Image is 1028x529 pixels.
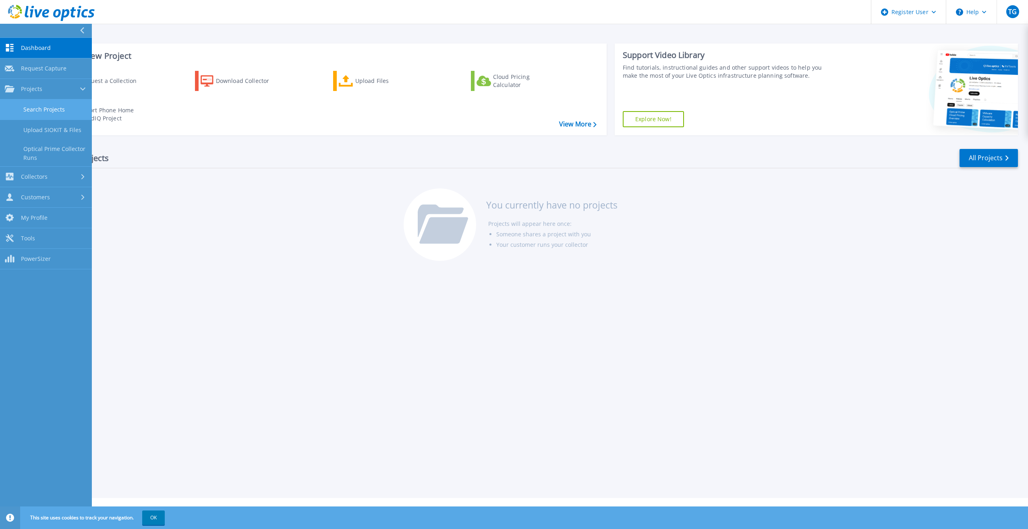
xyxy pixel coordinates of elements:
span: Customers [21,194,50,201]
h3: Start a New Project [57,52,596,60]
span: Collectors [21,173,48,180]
div: Request a Collection [80,73,145,89]
li: Someone shares a project with you [496,229,618,240]
li: Projects will appear here once: [488,219,618,229]
div: Cloud Pricing Calculator [493,73,558,89]
span: Tools [21,235,35,242]
li: Your customer runs your collector [496,240,618,250]
a: View More [559,120,597,128]
span: Projects [21,85,42,93]
div: Import Phone Home CloudIQ Project [79,106,142,122]
div: Download Collector [216,73,280,89]
div: Upload Files [355,73,420,89]
span: Dashboard [21,44,51,52]
span: My Profile [21,214,48,221]
a: Request a Collection [57,71,147,91]
div: Support Video Library [623,50,831,60]
a: Download Collector [195,71,285,91]
span: This site uses cookies to track your navigation. [22,510,165,525]
button: OK [142,510,165,525]
a: Upload Files [333,71,423,91]
a: All Projects [960,149,1018,167]
h3: You currently have no projects [486,200,618,209]
a: Cloud Pricing Calculator [471,71,561,91]
span: TG [1008,8,1017,15]
a: Explore Now! [623,111,684,127]
span: Request Capture [21,65,66,72]
span: PowerSizer [21,255,51,262]
div: Find tutorials, instructional guides and other support videos to help you make the most of your L... [623,64,831,80]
